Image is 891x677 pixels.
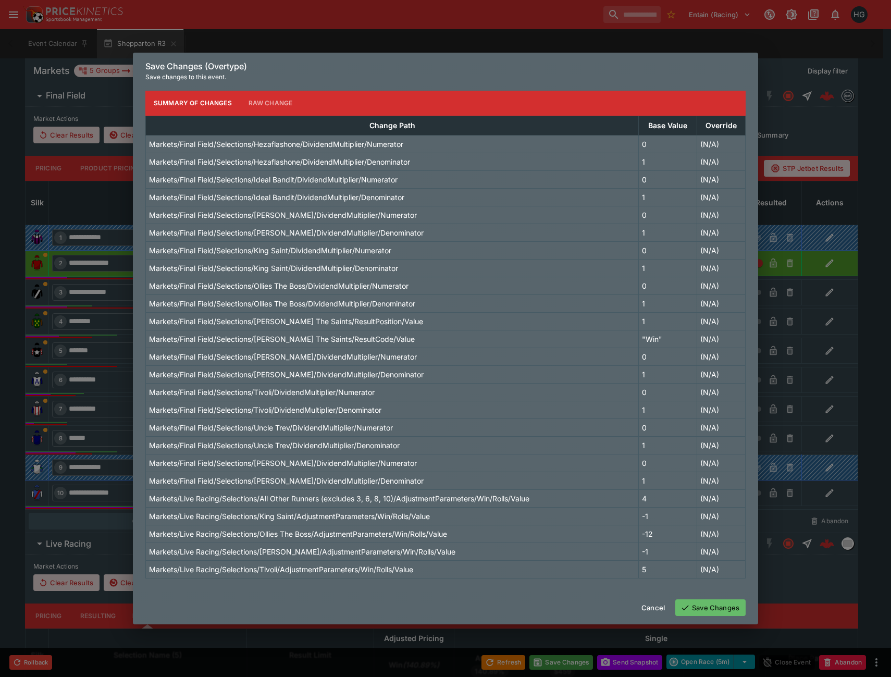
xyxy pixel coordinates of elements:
[639,259,697,277] td: 1
[639,224,697,241] td: 1
[697,436,746,454] td: (N/A)
[149,546,455,557] p: Markets/Live Racing/Selections/[PERSON_NAME]/AdjustmentParameters/Win/Rolls/Value
[697,224,746,241] td: (N/A)
[639,116,697,135] th: Base Value
[639,206,697,224] td: 0
[639,418,697,436] td: 0
[697,116,746,135] th: Override
[697,206,746,224] td: (N/A)
[639,241,697,259] td: 0
[149,475,424,486] p: Markets/Final Field/Selections/[PERSON_NAME]/DividendMultiplier/Denominator
[149,280,409,291] p: Markets/Final Field/Selections/Ollies The Boss/DividendMultiplier/Numerator
[146,116,639,135] th: Change Path
[639,543,697,560] td: -1
[639,312,697,330] td: 1
[697,560,746,578] td: (N/A)
[639,507,697,525] td: -1
[697,383,746,401] td: (N/A)
[697,507,746,525] td: (N/A)
[149,404,381,415] p: Markets/Final Field/Selections/Tivoli/DividendMultiplier/Denominator
[149,493,529,504] p: Markets/Live Racing/Selections/All Other Runners (excludes 3, 6, 8, 10)/AdjustmentParameters/Win/...
[639,383,697,401] td: 0
[675,599,746,616] button: Save Changes
[639,153,697,170] td: 1
[697,135,746,153] td: (N/A)
[639,365,697,383] td: 1
[149,334,415,344] p: Markets/Final Field/Selections/[PERSON_NAME] The Saints/ResultCode/Value
[149,351,417,362] p: Markets/Final Field/Selections/[PERSON_NAME]/DividendMultiplier/Numerator
[149,387,375,398] p: Markets/Final Field/Selections/Tivoli/DividendMultiplier/Numerator
[149,139,403,150] p: Markets/Final Field/Selections/Hezaflashone/DividendMultiplier/Numerator
[149,369,424,380] p: Markets/Final Field/Selections/[PERSON_NAME]/DividendMultiplier/Denominator
[697,525,746,543] td: (N/A)
[639,489,697,507] td: 4
[639,472,697,489] td: 1
[697,454,746,472] td: (N/A)
[639,170,697,188] td: 0
[149,245,391,256] p: Markets/Final Field/Selections/King Saint/DividendMultiplier/Numerator
[639,348,697,365] td: 0
[149,192,404,203] p: Markets/Final Field/Selections/Ideal Bandit/DividendMultiplier/Denominator
[149,263,398,274] p: Markets/Final Field/Selections/King Saint/DividendMultiplier/Denominator
[639,135,697,153] td: 0
[149,422,393,433] p: Markets/Final Field/Selections/Uncle Trev/DividendMultiplier/Numerator
[639,277,697,294] td: 0
[697,330,746,348] td: (N/A)
[149,564,413,575] p: Markets/Live Racing/Selections/Tivoli/AdjustmentParameters/Win/Rolls/Value
[697,348,746,365] td: (N/A)
[697,259,746,277] td: (N/A)
[697,472,746,489] td: (N/A)
[697,418,746,436] td: (N/A)
[697,543,746,560] td: (N/A)
[639,188,697,206] td: 1
[149,156,410,167] p: Markets/Final Field/Selections/Hezaflashone/DividendMultiplier/Denominator
[240,91,301,116] button: Raw Change
[697,170,746,188] td: (N/A)
[697,489,746,507] td: (N/A)
[149,227,424,238] p: Markets/Final Field/Selections/[PERSON_NAME]/DividendMultiplier/Denominator
[697,241,746,259] td: (N/A)
[145,72,746,82] p: Save changes to this event.
[145,61,746,72] h6: Save Changes (Overtype)
[697,312,746,330] td: (N/A)
[149,458,417,469] p: Markets/Final Field/Selections/[PERSON_NAME]/DividendMultiplier/Numerator
[697,401,746,418] td: (N/A)
[697,294,746,312] td: (N/A)
[639,330,697,348] td: "Win"
[149,511,430,522] p: Markets/Live Racing/Selections/King Saint/AdjustmentParameters/Win/Rolls/Value
[639,401,697,418] td: 1
[149,316,423,327] p: Markets/Final Field/Selections/[PERSON_NAME] The Saints/ResultPosition/Value
[149,210,417,220] p: Markets/Final Field/Selections/[PERSON_NAME]/DividendMultiplier/Numerator
[639,454,697,472] td: 0
[149,174,398,185] p: Markets/Final Field/Selections/Ideal Bandit/DividendMultiplier/Numerator
[149,440,400,451] p: Markets/Final Field/Selections/Uncle Trev/DividendMultiplier/Denominator
[145,91,240,116] button: Summary of Changes
[639,560,697,578] td: 5
[697,153,746,170] td: (N/A)
[697,365,746,383] td: (N/A)
[639,294,697,312] td: 1
[149,298,415,309] p: Markets/Final Field/Selections/Ollies The Boss/DividendMultiplier/Denominator
[635,599,671,616] button: Cancel
[639,436,697,454] td: 1
[697,277,746,294] td: (N/A)
[149,528,447,539] p: Markets/Live Racing/Selections/Ollies The Boss/AdjustmentParameters/Win/Rolls/Value
[697,188,746,206] td: (N/A)
[639,525,697,543] td: -12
